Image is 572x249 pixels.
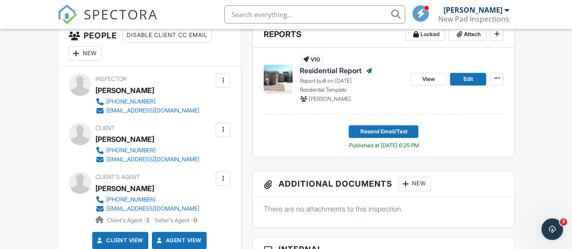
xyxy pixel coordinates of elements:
[398,177,431,191] div: New
[58,23,241,66] h3: People
[155,217,197,224] span: Seller's Agent -
[146,217,150,224] strong: 2
[95,146,199,155] a: [PHONE_NUMBER]
[95,182,154,195] a: [PERSON_NAME]
[106,107,199,114] div: [EMAIL_ADDRESS][DOMAIN_NAME]
[95,155,199,164] a: [EMAIL_ADDRESS][DOMAIN_NAME]
[155,236,202,245] a: Agent View
[194,217,197,224] strong: 0
[95,75,127,82] span: Inspector
[95,204,199,213] a: [EMAIL_ADDRESS][DOMAIN_NAME]
[106,98,156,105] div: [PHONE_NUMBER]
[57,5,77,24] img: The Best Home Inspection Software - Spectora
[106,147,156,154] div: [PHONE_NUMBER]
[95,132,154,146] div: [PERSON_NAME]
[69,46,102,61] div: New
[95,97,199,106] a: [PHONE_NUMBER]
[95,84,154,97] div: [PERSON_NAME]
[541,218,563,240] iframe: Intercom live chat
[95,195,199,204] a: [PHONE_NUMBER]
[106,196,156,203] div: [PHONE_NUMBER]
[95,236,143,245] a: Client View
[560,218,567,226] span: 3
[438,14,509,23] div: New Pad Inspections
[224,5,405,23] input: Search everything...
[107,217,151,224] span: Client's Agent -
[57,12,158,31] a: SPECTORA
[264,204,503,214] p: There are no attachments to this inspection.
[106,156,199,163] div: [EMAIL_ADDRESS][DOMAIN_NAME]
[123,28,212,42] div: Disable Client CC Email
[106,205,199,212] div: [EMAIL_ADDRESS][DOMAIN_NAME]
[95,106,199,115] a: [EMAIL_ADDRESS][DOMAIN_NAME]
[253,171,514,197] h3: Additional Documents
[95,174,140,180] span: Client's Agent
[444,5,502,14] div: [PERSON_NAME]
[95,125,115,132] span: Client
[84,5,158,23] span: SPECTORA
